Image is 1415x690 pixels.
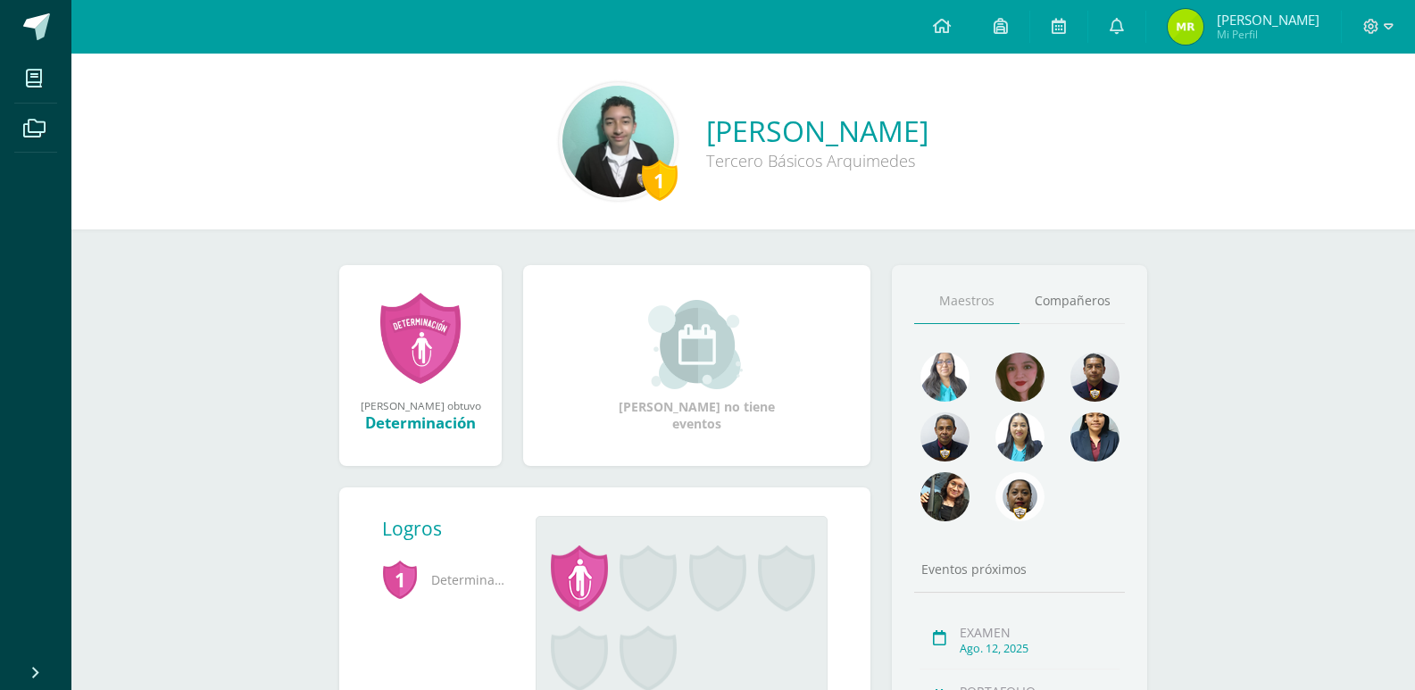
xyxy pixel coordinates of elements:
div: EXAMEN [960,624,1120,641]
img: 82d5c3eb7b9d0c31916ac3afdee87cd3.png [920,412,970,461]
img: 39d12c75fc7c08c1d8db18f8fb38dc3f.png [995,472,1045,521]
div: Tercero Básicos Arquimedes [706,150,928,171]
div: [PERSON_NAME] no tiene eventos [608,300,787,432]
div: Determinación [357,412,484,433]
span: [PERSON_NAME] [1217,11,1319,29]
img: 9fe0fd17307f8b952d7b109f04598178.png [995,412,1045,461]
img: event_small.png [648,300,745,389]
span: 1 [382,559,418,600]
img: 73802ff053b96be4d416064cb46eb66b.png [920,472,970,521]
div: Eventos próximos [914,561,1125,578]
a: Maestros [914,278,1020,324]
div: Logros [382,516,521,541]
span: Mi Perfil [1217,27,1319,42]
img: 25012f6c6c59bf9c1aeaa493766c196a.png [1070,412,1120,461]
span: Determinación [382,555,507,604]
div: Ago. 12, 2025 [960,641,1120,656]
img: ce48fdecffa589a24be67930df168508.png [920,353,970,402]
img: 775caf7197dc2b63b976a94a710c5fee.png [995,353,1045,402]
a: Compañeros [1020,278,1125,324]
img: 1b89ace019528657ce328f6eaa5430a2.png [562,86,674,197]
div: [PERSON_NAME] obtuvo [357,398,484,412]
img: 76e40354e9c498dffe855eee51dfc475.png [1070,353,1120,402]
div: 1 [642,160,678,201]
img: cfd77962999982c462c884d87be50ab2.png [1168,9,1203,45]
a: [PERSON_NAME] [706,112,928,150]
